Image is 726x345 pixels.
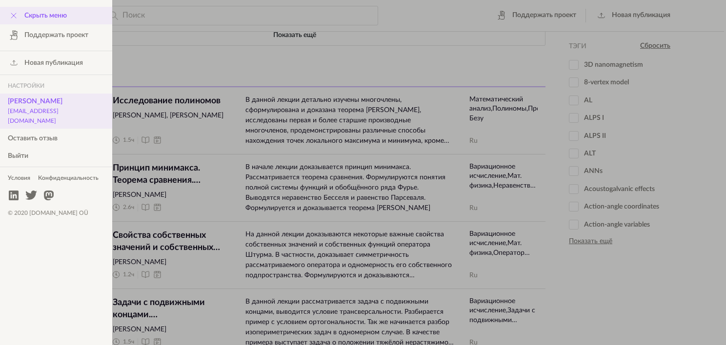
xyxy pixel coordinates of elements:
small: [EMAIL_ADDRESS][DOMAIN_NAME] [8,108,59,124]
a: Конфиденциальность [34,170,102,186]
span: Скрыть меню [24,11,67,20]
span: Новая публикация [24,58,83,68]
span: [PERSON_NAME] [8,96,104,126]
span: Поддержать проект [24,30,88,40]
a: Условия [4,170,34,186]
